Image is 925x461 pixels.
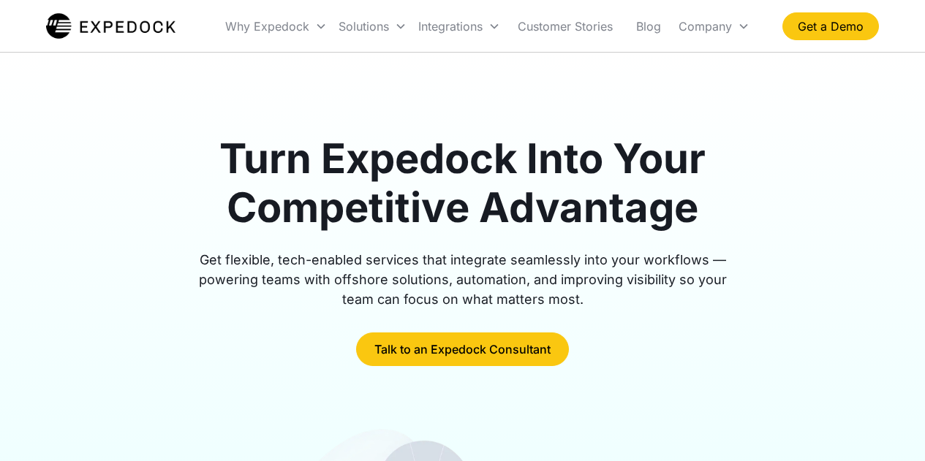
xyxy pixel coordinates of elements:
div: Integrations [418,19,483,34]
div: Company [673,1,755,51]
img: Expedock Logo [46,12,175,41]
div: Company [679,19,732,34]
div: Integrations [412,1,506,51]
h1: Turn Expedock Into Your Competitive Advantage [182,134,744,232]
a: Get a Demo [782,12,879,40]
a: Talk to an Expedock Consultant [356,332,569,366]
a: Customer Stories [506,1,624,51]
div: Why Expedock [219,1,333,51]
a: Blog [624,1,673,51]
div: Solutions [339,19,389,34]
div: Why Expedock [225,19,309,34]
div: Solutions [333,1,412,51]
div: Get flexible, tech-enabled services that integrate seamlessly into your workflows — powering team... [182,250,744,309]
a: home [46,12,175,41]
